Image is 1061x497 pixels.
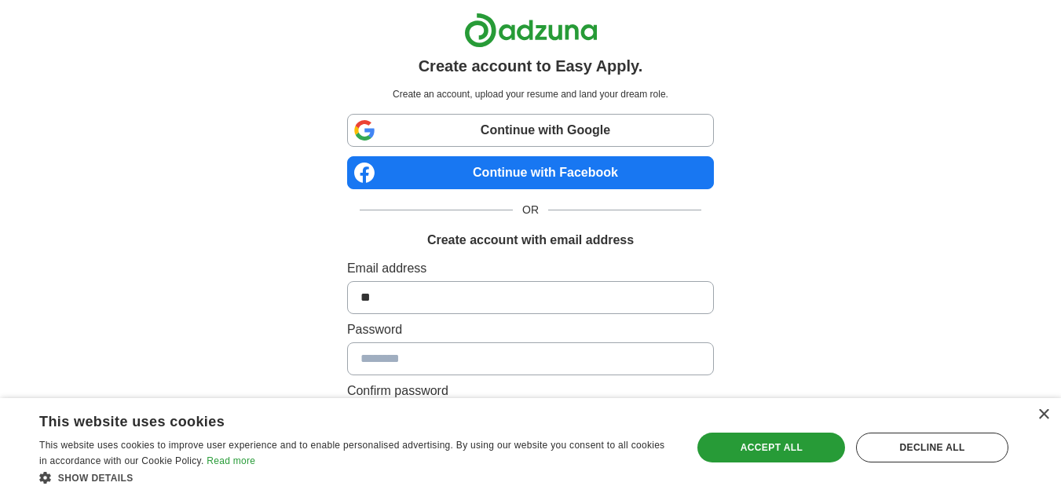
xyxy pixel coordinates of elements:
label: Password [347,320,714,339]
label: Email address [347,259,714,278]
div: Decline all [856,433,1008,462]
span: Show details [58,473,134,484]
span: OR [513,202,548,218]
label: Confirm password [347,382,714,400]
a: Continue with Facebook [347,156,714,189]
a: Read more, opens a new window [207,455,255,466]
div: Close [1037,409,1049,421]
img: Adzuna logo [464,13,598,48]
p: Create an account, upload your resume and land your dream role. [350,87,711,101]
div: Accept all [697,433,845,462]
div: This website uses cookies [39,407,634,431]
div: Show details [39,470,673,485]
h1: Create account with email address [427,231,634,250]
a: Continue with Google [347,114,714,147]
h1: Create account to Easy Apply. [419,54,643,78]
span: This website uses cookies to improve user experience and to enable personalised advertising. By u... [39,440,664,466]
